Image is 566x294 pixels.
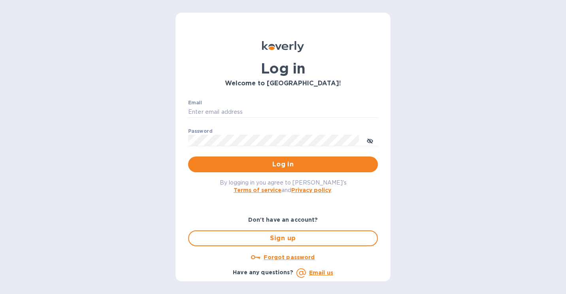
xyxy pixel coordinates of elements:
[309,269,333,276] a: Email us
[234,187,281,193] a: Terms of service
[188,100,202,105] label: Email
[291,187,331,193] a: Privacy policy
[233,269,293,275] b: Have any questions?
[188,80,378,87] h3: Welcome to [GEOGRAPHIC_DATA]!
[188,129,212,134] label: Password
[188,60,378,77] h1: Log in
[188,106,378,118] input: Enter email address
[262,41,304,52] img: Koverly
[362,132,378,148] button: toggle password visibility
[188,156,378,172] button: Log in
[220,179,347,193] span: By logging in you agree to [PERSON_NAME]'s and .
[194,160,372,169] span: Log in
[248,217,318,223] b: Don't have an account?
[195,234,371,243] span: Sign up
[264,254,315,260] u: Forgot password
[188,230,378,246] button: Sign up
